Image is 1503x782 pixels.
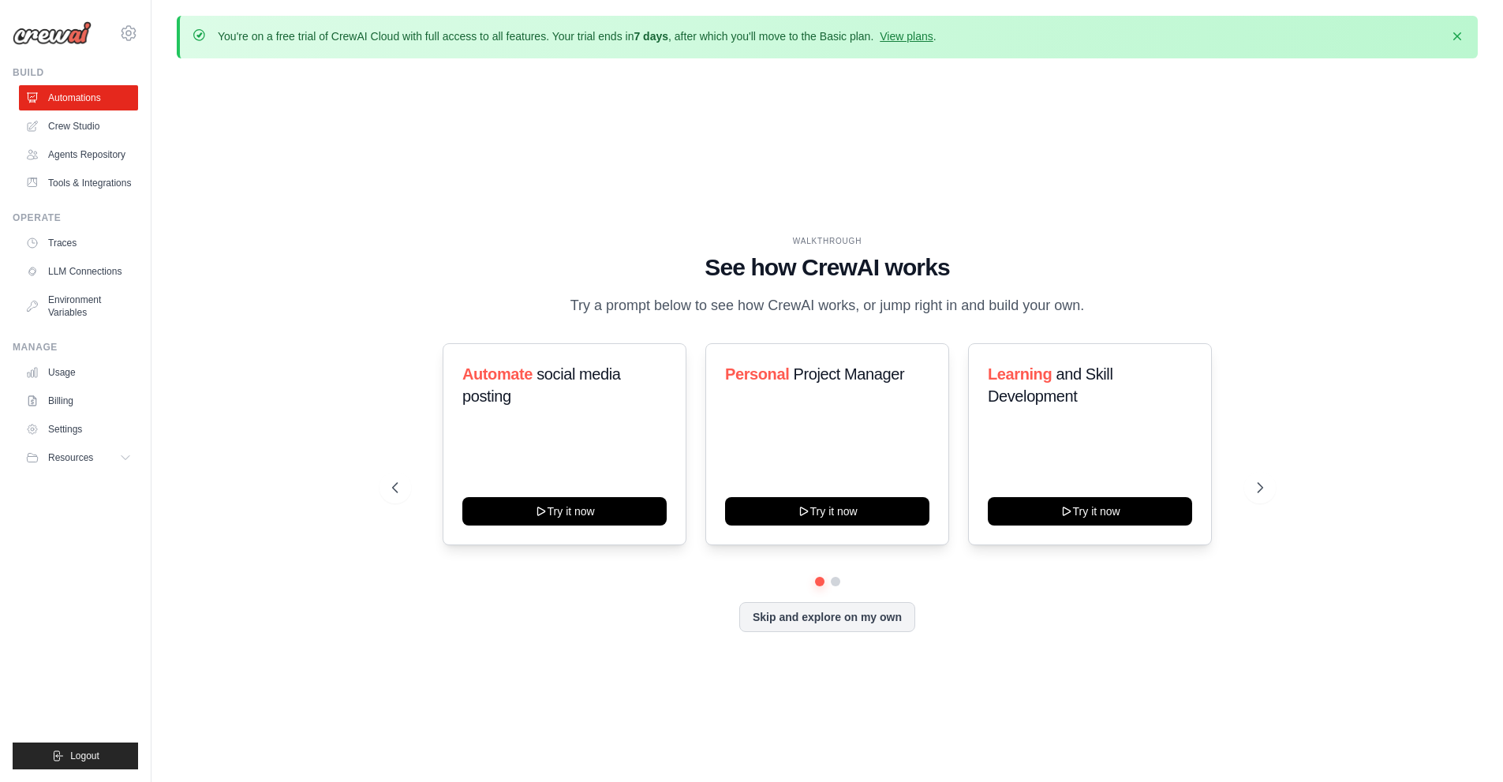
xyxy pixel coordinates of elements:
span: Project Manager [793,365,904,383]
a: Settings [19,417,138,442]
button: Skip and explore on my own [739,602,915,632]
div: Operate [13,211,138,224]
span: Personal [725,365,789,383]
a: Usage [19,360,138,385]
a: Automations [19,85,138,110]
button: Logout [13,743,138,769]
a: Traces [19,230,138,256]
span: Logout [70,750,99,762]
a: LLM Connections [19,259,138,284]
a: Billing [19,388,138,413]
a: Agents Repository [19,142,138,167]
span: Learning [988,365,1052,383]
button: Try it now [988,497,1192,526]
img: Logo [13,21,92,45]
button: Resources [19,445,138,470]
a: Tools & Integrations [19,170,138,196]
div: WALKTHROUGH [392,235,1263,247]
iframe: Chat Widget [1424,706,1503,782]
div: Build [13,66,138,79]
strong: 7 days [634,30,668,43]
h1: See how CrewAI works [392,253,1263,282]
button: Try it now [725,497,929,526]
div: Manage [13,341,138,354]
a: View plans [880,30,933,43]
a: Crew Studio [19,114,138,139]
p: You're on a free trial of CrewAI Cloud with full access to all features. Your trial ends in , aft... [218,28,937,44]
span: Resources [48,451,93,464]
span: social media posting [462,365,621,405]
span: and Skill Development [988,365,1112,405]
button: Try it now [462,497,667,526]
p: Try a prompt below to see how CrewAI works, or jump right in and build your own. [563,294,1093,317]
a: Environment Variables [19,287,138,325]
span: Automate [462,365,533,383]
